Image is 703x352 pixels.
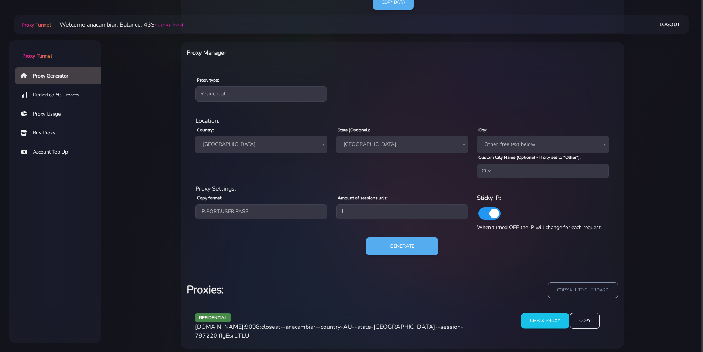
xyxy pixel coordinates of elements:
a: Proxy Tunnel [9,40,101,60]
span: Queensland [341,139,464,150]
span: Queensland [336,136,468,153]
label: City: [478,127,487,133]
h3: Proxies: [187,282,398,297]
a: Logout [659,18,680,31]
div: Location: [191,116,614,125]
span: Proxy Tunnel [22,52,52,59]
a: Proxy Generator [15,67,107,84]
input: Copy [570,313,600,329]
a: Buy Proxy [15,124,107,141]
span: Other, free text below [477,136,609,153]
span: Other, free text below [481,139,604,150]
span: [DOMAIN_NAME]:9098:closest--anacambiar--country-AU--state-[GEOGRAPHIC_DATA]--session-797220:flgEs... [195,323,463,340]
label: Country: [197,127,214,133]
span: residential [195,313,231,322]
a: Proxy Tunnel [20,19,51,31]
label: Custom City Name (Optional - If city set to "Other"): [478,154,581,161]
a: (top-up here) [155,21,183,28]
span: When turned OFF the IP will change for each request. [477,224,602,231]
a: Proxy Usage [15,106,107,123]
span: Australia [200,139,323,150]
div: Proxy Settings: [191,184,614,193]
span: Australia [195,136,327,153]
input: City [477,164,609,178]
h6: Proxy Manager [187,48,434,58]
li: Welcome anacambiar. Balance: 43$ [51,20,183,29]
input: copy all to clipboard [548,282,618,298]
label: Proxy type: [197,77,219,83]
label: Copy format: [197,195,222,201]
iframe: Webchat Widget [667,316,694,343]
label: State (Optional): [338,127,370,133]
input: Check Proxy [521,313,569,329]
label: Amount of sessions urls: [338,195,388,201]
span: Proxy Tunnel [21,21,51,28]
h6: Sticky IP: [477,193,609,203]
a: Account Top Up [15,144,107,161]
a: Dedicated 5G Devices [15,86,107,103]
button: Generate [366,237,438,255]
